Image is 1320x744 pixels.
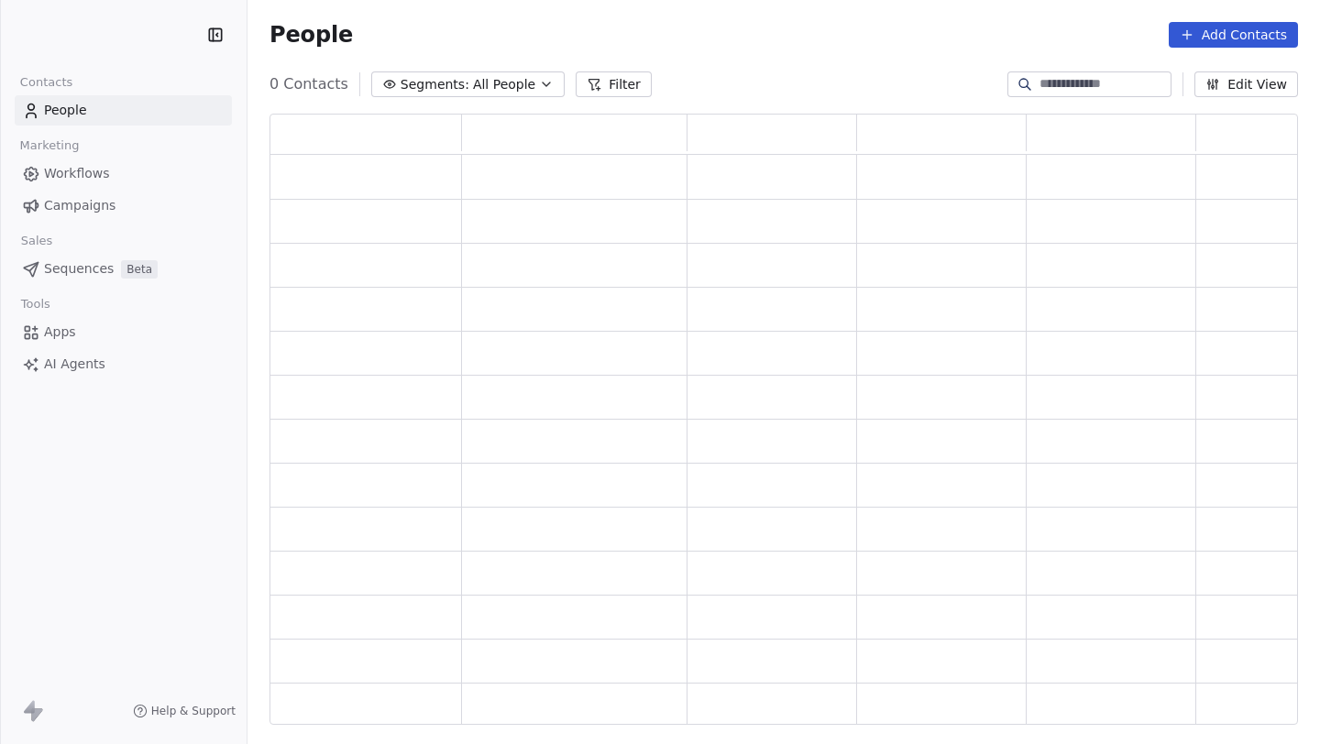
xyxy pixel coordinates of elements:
span: People [44,101,87,120]
span: Workflows [44,164,110,183]
a: Workflows [15,159,232,189]
span: Sales [13,227,60,255]
a: Help & Support [133,704,236,718]
button: Edit View [1194,71,1298,97]
a: SequencesBeta [15,254,232,284]
span: Beta [121,260,158,279]
span: All People [473,75,535,94]
a: Campaigns [15,191,232,221]
span: 0 Contacts [269,73,348,95]
span: Apps [44,323,76,342]
a: AI Agents [15,349,232,379]
span: Sequences [44,259,114,279]
span: Tools [13,290,58,318]
a: Apps [15,317,232,347]
span: Campaigns [44,196,115,215]
a: People [15,95,232,126]
button: Add Contacts [1169,22,1298,48]
span: Contacts [12,69,81,96]
span: Segments: [401,75,469,94]
button: Filter [576,71,652,97]
span: AI Agents [44,355,105,374]
span: People [269,21,353,49]
span: Marketing [12,132,87,159]
span: Help & Support [151,704,236,718]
